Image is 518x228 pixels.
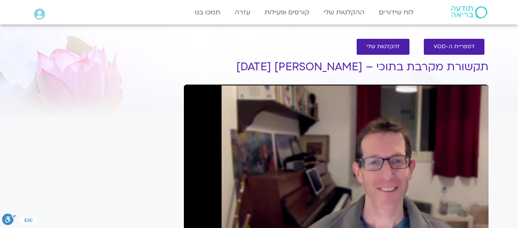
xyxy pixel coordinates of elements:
[375,4,418,20] a: לוח שידורים
[184,61,489,73] h1: תקשורת מקרבת בתוכי – [PERSON_NAME] [DATE]
[366,44,400,50] span: להקלטות שלי
[319,4,369,20] a: ההקלטות שלי
[434,44,475,50] span: לספריית ה-VOD
[357,39,409,55] a: להקלטות שלי
[260,4,313,20] a: קורסים ופעילות
[424,39,484,55] a: לספריית ה-VOD
[451,6,487,18] img: תודעה בריאה
[191,4,224,20] a: תמכו בנו
[231,4,254,20] a: עזרה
